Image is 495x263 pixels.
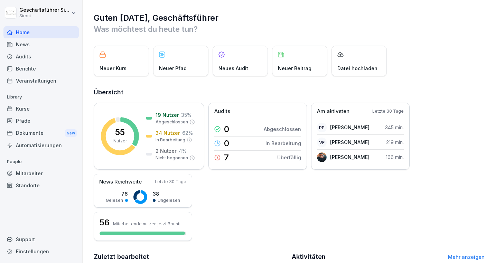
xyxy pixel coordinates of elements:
h2: Übersicht [94,87,485,97]
a: Mehr anzeigen [448,254,485,260]
a: Mitarbeiter [3,167,79,179]
p: 62 % [182,129,193,137]
p: News Reichweite [99,178,142,186]
p: 2 Nutzer [156,147,177,154]
h3: 56 [100,217,110,228]
p: Geschäftsführer Sironi [19,7,70,13]
p: Neuer Kurs [100,65,127,72]
p: Nutzer [113,138,127,144]
h2: Aktivitäten [292,252,326,262]
p: Letzte 30 Tage [372,108,404,114]
a: Berichte [3,63,79,75]
p: 7 [224,153,229,162]
a: Kurse [3,103,79,115]
p: 4 % [179,147,187,154]
p: Neuer Pfad [159,65,187,72]
p: [PERSON_NAME] [330,124,370,131]
p: People [3,156,79,167]
p: Ungelesen [158,197,180,204]
div: Dokumente [3,127,79,140]
p: Neues Audit [218,65,248,72]
div: PP [317,123,327,132]
a: Audits [3,50,79,63]
a: Einstellungen [3,245,79,257]
p: Neuer Beitrag [278,65,311,72]
h1: Guten [DATE], Geschäftsführer [94,12,485,24]
a: Standorte [3,179,79,191]
p: Am aktivsten [317,107,349,115]
a: DokumenteNew [3,127,79,140]
a: Veranstaltungen [3,75,79,87]
p: 34 Nutzer [156,129,180,137]
p: Mitarbeitende nutzen jetzt Bounti [113,221,180,226]
p: Abgeschlossen [156,119,188,125]
p: 76 [106,190,128,197]
p: 219 min. [386,139,404,146]
p: 166 min. [386,153,404,161]
a: News [3,38,79,50]
p: In Bearbeitung [265,140,301,147]
p: Nicht begonnen [156,155,188,161]
div: New [65,129,77,137]
p: Library [3,92,79,103]
a: Pfade [3,115,79,127]
p: 0 [224,125,229,133]
p: Letzte 30 Tage [155,179,186,185]
p: Sironi [19,13,70,18]
p: Audits [214,107,230,115]
p: Gelesen [106,197,123,204]
p: 55 [115,128,125,137]
p: [PERSON_NAME] [330,153,370,161]
p: 35 % [181,111,192,119]
p: 19 Nutzer [156,111,179,119]
img: n72xwrccg3abse2lkss7jd8w.png [317,152,327,162]
p: Abgeschlossen [264,125,301,133]
div: VF [317,138,327,147]
p: Datei hochladen [337,65,377,72]
p: [PERSON_NAME] [330,139,370,146]
a: Home [3,26,79,38]
p: Überfällig [277,154,301,161]
p: 38 [153,190,180,197]
p: In Bearbeitung [156,137,185,143]
div: Support [3,233,79,245]
p: Was möchtest du heute tun? [94,24,485,35]
p: 345 min. [385,124,404,131]
a: Automatisierungen [3,139,79,151]
h2: Zuletzt bearbeitet [94,252,287,262]
p: 0 [224,139,229,148]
